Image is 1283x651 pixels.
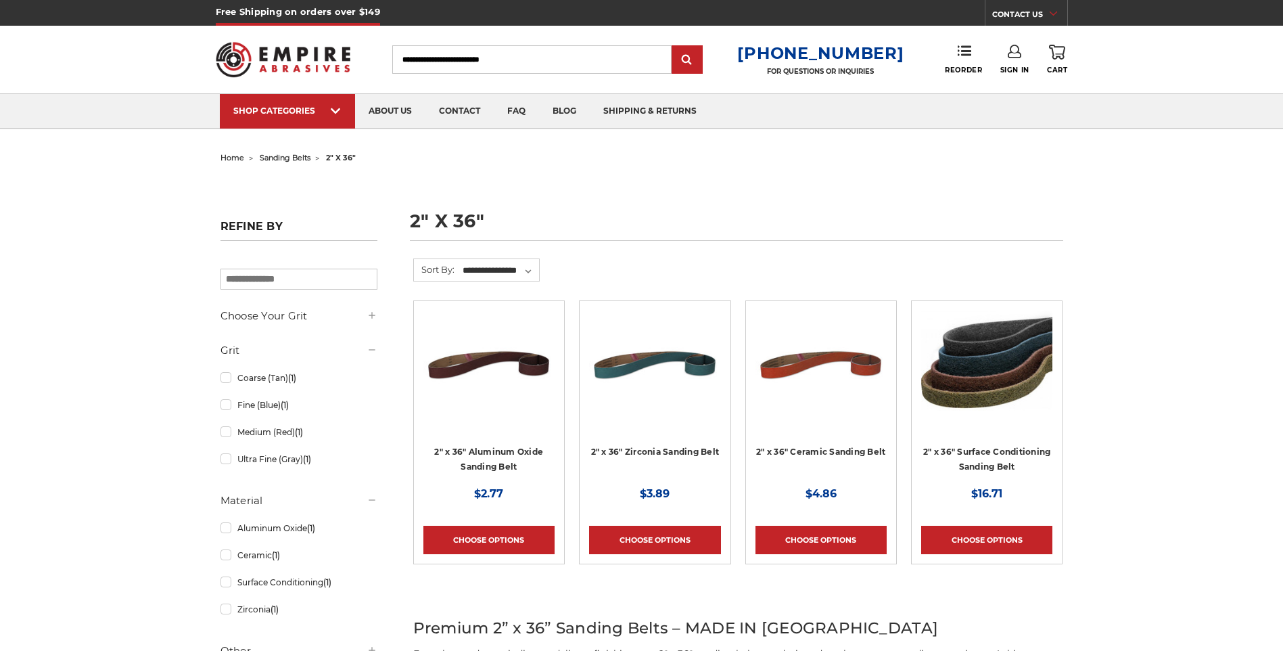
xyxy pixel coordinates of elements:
[220,570,377,594] a: Surface Conditioning
[220,543,377,567] a: Ceramic
[410,212,1063,241] h1: 2" x 36"
[755,311,887,484] a: 2" x 36" Ceramic Pipe Sanding Belt
[539,94,590,129] a: blog
[755,526,887,554] a: Choose Options
[992,7,1067,26] a: CONTACT US
[423,311,555,419] img: 2" x 36" Aluminum Oxide Pipe Sanding Belt
[220,342,377,359] h5: Grit
[474,487,503,500] span: $2.77
[945,66,982,74] span: Reorder
[674,47,701,74] input: Submit
[220,366,377,390] a: Coarse (Tan)
[1000,66,1029,74] span: Sign In
[755,311,887,419] img: 2" x 36" Ceramic Pipe Sanding Belt
[414,259,454,279] label: Sort By:
[272,550,280,560] span: (1)
[423,311,555,484] a: 2" x 36" Aluminum Oxide Pipe Sanding Belt
[220,516,377,540] a: Aluminum Oxide
[220,420,377,444] a: Medium (Red)
[355,94,425,129] a: about us
[425,94,494,129] a: contact
[220,493,377,509] h5: Material
[737,43,904,63] a: [PHONE_NUMBER]
[589,311,720,484] a: 2" x 36" Zirconia Pipe Sanding Belt
[971,487,1002,500] span: $16.71
[1047,66,1067,74] span: Cart
[921,311,1052,484] a: 2"x36" Surface Conditioning Sanding Belts
[260,153,310,162] a: sanding belts
[220,220,377,241] h5: Refine by
[220,447,377,471] a: Ultra Fine (Gray)
[589,526,720,554] a: Choose Options
[737,67,904,76] p: FOR QUESTIONS OR INQUIRIES
[220,598,377,621] a: Zirconia
[323,577,331,587] span: (1)
[307,523,315,533] span: (1)
[281,400,289,410] span: (1)
[303,454,311,464] span: (1)
[640,487,670,500] span: $3.89
[220,393,377,417] a: Fine (Blue)
[921,526,1052,554] a: Choose Options
[288,373,296,383] span: (1)
[589,311,720,419] img: 2" x 36" Zirconia Pipe Sanding Belt
[945,45,982,74] a: Reorder
[220,153,244,162] a: home
[413,616,1063,640] h2: Premium 2” x 36” Sanding Belts – MADE IN [GEOGRAPHIC_DATA]
[295,427,303,437] span: (1)
[271,604,279,614] span: (1)
[461,261,539,281] select: Sort By:
[216,33,351,86] img: Empire Abrasives
[590,94,710,129] a: shipping & returns
[326,153,356,162] span: 2" x 36"
[220,308,377,324] h5: Choose Your Grit
[494,94,539,129] a: faq
[921,311,1052,419] img: 2"x36" Surface Conditioning Sanding Belts
[423,526,555,554] a: Choose Options
[1047,45,1067,74] a: Cart
[233,106,342,116] div: SHOP CATEGORIES
[806,487,837,500] span: $4.86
